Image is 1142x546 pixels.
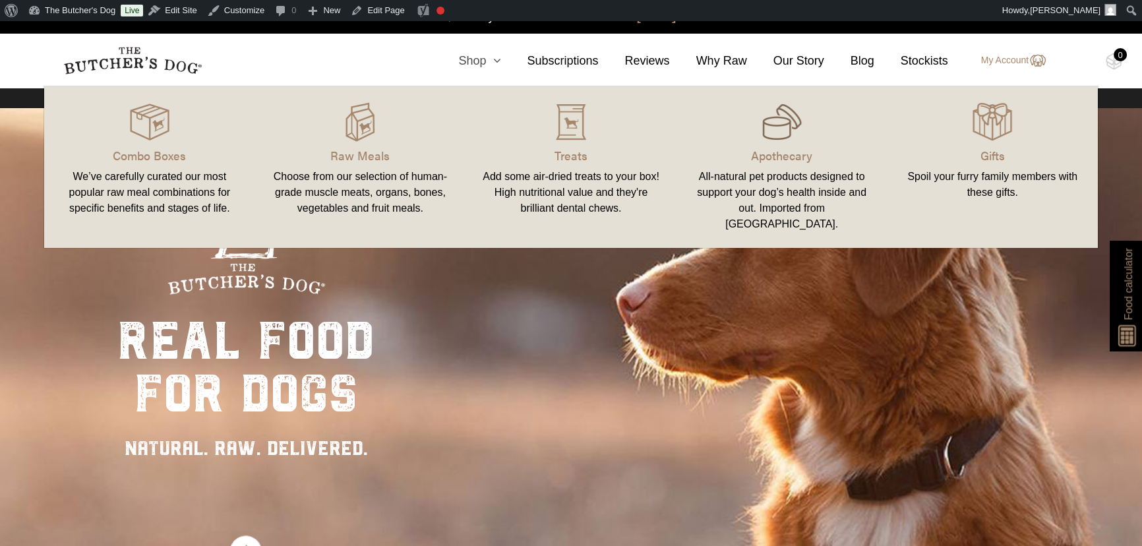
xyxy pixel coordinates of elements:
div: Spoil your furry family members with these gifts. [903,169,1082,200]
a: My Account [968,53,1046,69]
a: Shop [432,52,500,70]
div: All-natural pet products designed to support your dog’s health inside and out. Imported from [GEO... [692,169,872,232]
p: Raw Meals [271,146,450,164]
a: close [1120,8,1129,24]
a: Combo Boxes We’ve carefully curated our most popular raw meal combinations for specific benefits ... [44,100,255,235]
span: Food calculator [1120,248,1136,320]
a: Raw Meals Choose from our selection of human-grade muscle meats, organs, bones, vegetables and fr... [255,100,466,235]
a: Blog [824,52,874,70]
div: Choose from our selection of human-grade muscle meats, organs, bones, vegetables and fruit meals. [271,169,450,216]
a: Live [121,5,143,16]
p: Apothecary [692,146,872,164]
img: TBD_Cart-Empty.png [1106,53,1122,70]
img: newTBD_Apothecary_Hover.png [762,102,802,142]
p: Combo Boxes [60,146,239,164]
p: Gifts [903,146,1082,164]
a: Why Raw [670,52,747,70]
span: [PERSON_NAME] [1030,5,1100,15]
a: Stockists [874,52,948,70]
a: Treats Add some air-dried treats to your box! High nutritional value and they're brilliant dental... [466,100,676,235]
a: Apothecary All-natural pet products designed to support your dog’s health inside and out. Importe... [676,100,887,235]
div: real food for dogs [117,315,375,420]
div: Add some air-dried treats to your box! High nutritional value and they're brilliant dental chews. [481,169,661,216]
div: We’ve carefully curated our most popular raw meal combinations for specific benefits and stages o... [60,169,239,216]
div: NATURAL. RAW. DELIVERED. [117,433,375,463]
div: Focus keyphrase not set [436,7,444,15]
p: Treats [481,146,661,164]
div: 0 [1114,48,1127,61]
a: Subscriptions [500,52,598,70]
a: Gifts Spoil your furry family members with these gifts. [887,100,1098,235]
a: Reviews [598,52,669,70]
a: Our Story [747,52,824,70]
